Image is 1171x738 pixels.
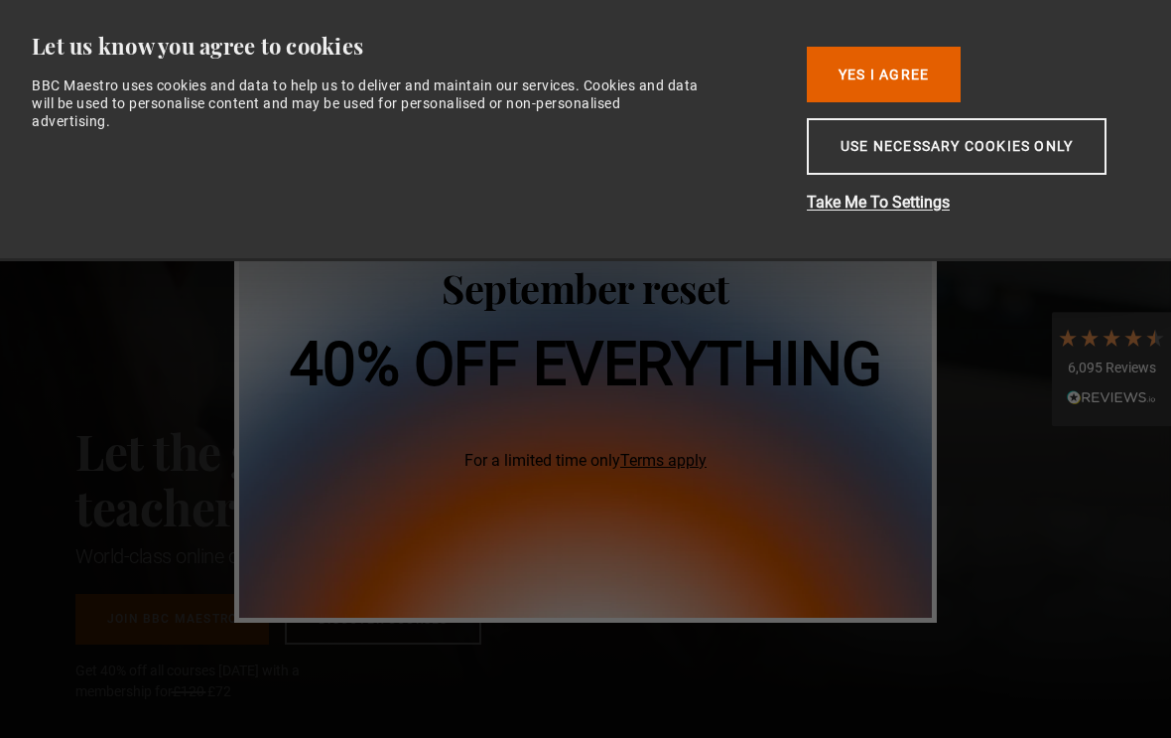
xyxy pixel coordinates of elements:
[1057,387,1166,411] div: Read All Reviews
[1052,312,1171,427] div: 6,095 ReviewsRead All Reviews
[1067,390,1156,404] img: REVIEWS.io
[1057,327,1166,349] div: 4.7 Stars
[1057,359,1166,378] div: 6,095 Reviews
[620,451,707,470] a: Terms apply
[807,191,1124,215] button: Take Me To Settings
[807,47,961,102] button: Yes I Agree
[32,76,702,131] div: BBC Maestro uses cookies and data to help us to deliver and maintain our services. Cookies and da...
[32,32,776,61] div: Let us know you agree to cookies
[239,121,932,618] img: 40% off everything
[442,261,729,314] span: September reset
[290,449,882,473] span: For a limited time only
[807,118,1106,175] button: Use necessary cookies only
[290,335,882,394] h1: 40% off everything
